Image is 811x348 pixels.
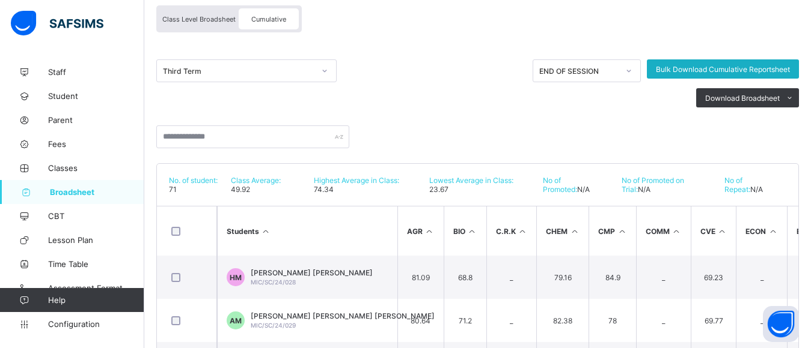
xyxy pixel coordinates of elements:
[536,256,589,299] td: 79.16
[736,256,787,299] td: _
[736,206,787,256] th: ECON
[672,227,682,236] i: Sort in Ascending Order
[589,299,636,342] td: 78
[163,67,314,76] div: Third Term
[48,235,144,245] span: Lesson Plan
[424,227,435,236] i: Sort in Ascending Order
[536,206,589,256] th: CHEM
[717,227,727,236] i: Sort in Ascending Order
[763,306,799,342] button: Open asap
[589,206,636,256] th: CMP
[750,185,763,194] span: N/A
[589,256,636,299] td: 84.9
[217,206,397,256] th: Students
[251,311,435,320] span: [PERSON_NAME] [PERSON_NAME] [PERSON_NAME]
[314,185,334,194] span: 74.34
[48,139,144,149] span: Fees
[636,299,691,342] td: _
[622,176,684,194] span: No of Promoted on Trial:
[467,227,477,236] i: Sort in Ascending Order
[48,283,144,293] span: Assessment Format
[636,256,691,299] td: _
[636,206,691,256] th: COMM
[691,299,736,342] td: 69.77
[48,319,144,329] span: Configuration
[230,273,242,282] span: HM
[768,227,778,236] i: Sort in Ascending Order
[577,185,590,194] span: N/A
[48,91,144,101] span: Student
[251,268,373,277] span: [PERSON_NAME] [PERSON_NAME]
[397,206,444,256] th: AGR
[691,256,736,299] td: 69.23
[162,15,236,23] span: Class Level Broadsheet
[638,185,650,194] span: N/A
[11,11,103,36] img: safsims
[169,176,218,185] span: No. of student:
[444,299,486,342] td: 71.2
[518,227,528,236] i: Sort in Ascending Order
[486,299,537,342] td: _
[230,316,242,325] span: AM
[736,299,787,342] td: _
[48,211,144,221] span: CBT
[397,256,444,299] td: 81.09
[48,259,144,269] span: Time Table
[251,278,296,286] span: MIC/SC/24/028
[314,176,399,185] span: Highest Average in Class:
[691,206,736,256] th: CVE
[486,206,537,256] th: C.R.K
[536,299,589,342] td: 82.38
[486,256,537,299] td: _
[444,206,486,256] th: BIO
[169,185,177,194] span: 71
[231,185,250,194] span: 49.92
[50,187,144,197] span: Broadsheet
[429,185,448,194] span: 23.67
[724,176,750,194] span: No of Repeat:
[617,227,627,236] i: Sort in Ascending Order
[231,176,281,185] span: Class Average:
[539,67,619,76] div: END OF SESSION
[48,67,144,77] span: Staff
[656,65,790,74] span: Bulk Download Cumulative Reportsheet
[444,256,486,299] td: 68.8
[569,227,580,236] i: Sort in Ascending Order
[48,163,144,173] span: Classes
[543,176,577,194] span: No of Promoted:
[261,227,271,236] i: Sort Ascending
[48,115,144,125] span: Parent
[397,299,444,342] td: 80.64
[705,94,780,103] span: Download Broadsheet
[251,322,296,329] span: MIC/SC/24/029
[429,176,513,185] span: Lowest Average in Class:
[48,295,144,305] span: Help
[251,15,286,23] span: Cumulative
